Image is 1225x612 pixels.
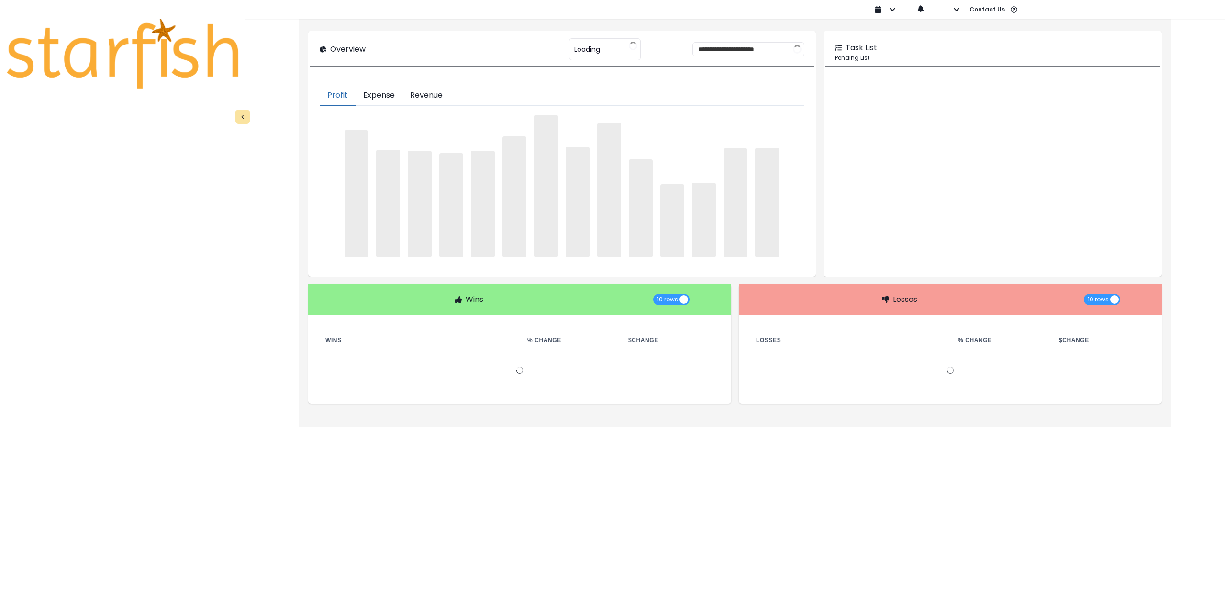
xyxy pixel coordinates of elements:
[724,148,747,257] span: ‌
[846,42,877,54] p: Task List
[1088,294,1109,305] span: 10 rows
[466,294,483,305] p: Wins
[755,148,779,257] span: ‌
[566,147,590,258] span: ‌
[520,334,621,346] th: % Change
[345,130,368,257] span: ‌
[471,151,495,257] span: ‌
[502,136,526,258] span: ‌
[657,294,678,305] span: 10 rows
[1051,334,1152,346] th: $ Change
[748,334,950,346] th: Losses
[835,54,1150,62] p: Pending List
[376,150,400,258] span: ‌
[408,151,432,257] span: ‌
[439,153,463,258] span: ‌
[574,39,600,59] span: Loading
[629,159,653,257] span: ‌
[320,86,356,106] button: Profit
[534,115,558,257] span: ‌
[950,334,1051,346] th: % Change
[402,86,450,106] button: Revenue
[692,183,716,258] span: ‌
[893,294,917,305] p: Losses
[621,334,722,346] th: $ Change
[356,86,402,106] button: Expense
[318,334,520,346] th: Wins
[330,44,366,55] p: Overview
[597,123,621,257] span: ‌
[660,184,684,258] span: ‌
